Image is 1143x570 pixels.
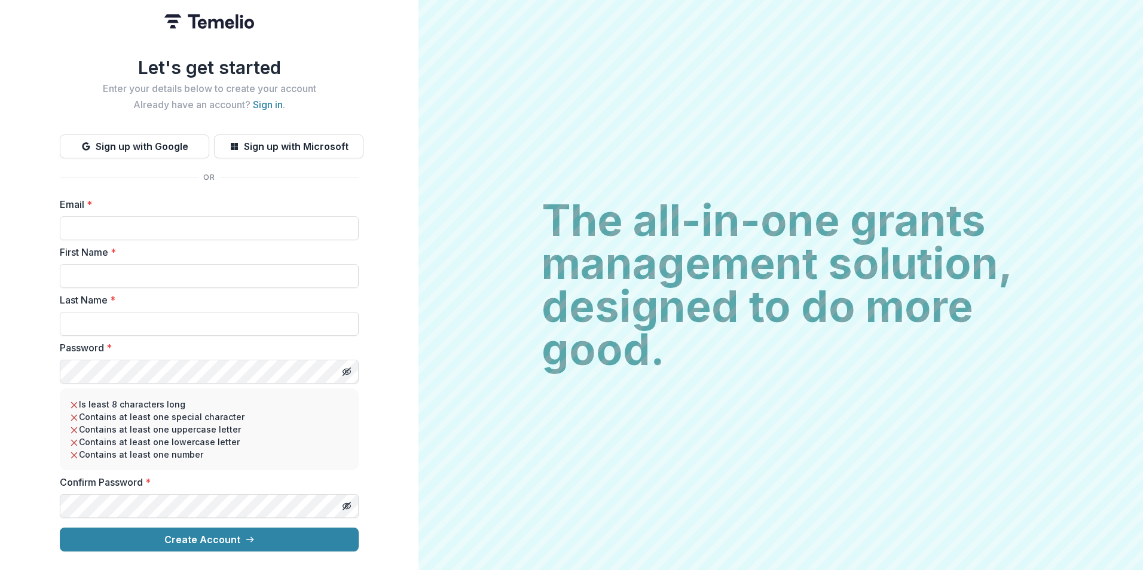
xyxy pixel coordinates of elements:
[69,448,349,461] li: Contains at least one number
[60,341,352,355] label: Password
[60,245,352,259] label: First Name
[60,293,352,307] label: Last Name
[164,14,254,29] img: Temelio
[60,57,359,78] h1: Let's get started
[60,99,359,111] h2: Already have an account? .
[60,475,352,489] label: Confirm Password
[60,83,359,94] h2: Enter your details below to create your account
[214,134,363,158] button: Sign up with Microsoft
[69,398,349,410] li: Is least 8 characters long
[253,99,283,111] a: Sign in
[60,197,352,212] label: Email
[60,134,209,158] button: Sign up with Google
[69,410,349,423] li: Contains at least one special character
[337,497,356,516] button: Toggle password visibility
[69,436,349,448] li: Contains at least one lowercase letter
[69,423,349,436] li: Contains at least one uppercase letter
[60,528,359,551] button: Create Account
[337,362,356,381] button: Toggle password visibility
